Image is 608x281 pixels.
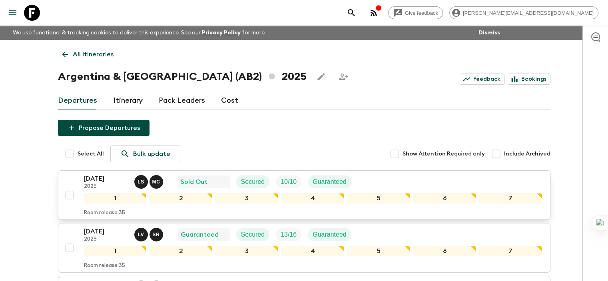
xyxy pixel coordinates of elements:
p: Secured [241,230,265,239]
p: 10 / 10 [281,177,297,187]
div: Secured [236,228,270,241]
p: L S [138,179,144,185]
div: 3 [215,193,278,203]
a: Give feedback [388,6,443,19]
span: Give feedback [401,10,443,16]
span: [PERSON_NAME][EMAIL_ADDRESS][DOMAIN_NAME] [458,10,598,16]
div: Trip Fill [276,175,301,188]
p: Guaranteed [181,230,219,239]
span: Select All [78,150,104,158]
h1: Argentina & [GEOGRAPHIC_DATA] (AB2) 2025 [58,69,307,85]
div: 7 [479,193,542,203]
a: Pack Leaders [159,91,205,110]
p: 13 / 16 [281,230,297,239]
div: Trip Fill [276,228,301,241]
p: All itineraries [73,50,114,59]
p: Room release: 35 [84,263,125,269]
div: 6 [413,246,476,256]
span: Include Archived [504,150,550,158]
div: 1 [84,246,147,256]
p: [DATE] [84,227,128,236]
div: Secured [236,175,270,188]
a: Bulk update [110,145,180,162]
div: 5 [347,193,410,203]
a: Cost [221,91,238,110]
div: 2 [150,246,212,256]
button: Propose Departures [58,120,150,136]
p: [DATE] [84,174,128,183]
span: Lucas Valentim, Sol Rodriguez [134,230,165,237]
div: 4 [281,246,344,256]
div: 2 [150,193,212,203]
div: 6 [413,193,476,203]
a: Feedback [460,74,504,85]
button: [DATE]2025Lucas Valentim, Sol RodriguezGuaranteedSecuredTrip FillGuaranteed1234567Room release:35 [58,223,550,273]
p: Guaranteed [313,177,347,187]
a: Itinerary [113,91,143,110]
a: Privacy Policy [202,30,241,36]
p: Bulk update [133,149,170,159]
p: S R [153,231,160,238]
p: L V [138,231,144,238]
div: 7 [479,246,542,256]
div: 1 [84,193,147,203]
button: Dismiss [476,27,502,38]
div: [PERSON_NAME][EMAIL_ADDRESS][DOMAIN_NAME] [449,6,598,19]
a: Bookings [508,74,550,85]
p: 2025 [84,183,128,190]
a: Departures [58,91,97,110]
a: All itineraries [58,46,118,62]
p: 2025 [84,236,128,243]
p: We use functional & tracking cookies to deliver this experience. See our for more. [10,26,269,40]
p: Secured [241,177,265,187]
p: Room release: 35 [84,210,125,216]
button: LSMC [134,175,165,189]
span: Luana Seara, Mariano Cenzano [134,177,165,184]
span: Share this itinerary [335,69,351,85]
button: [DATE]2025Luana Seara, Mariano CenzanoSold OutSecuredTrip FillGuaranteed1234567Room release:35 [58,170,550,220]
button: search adventures [343,5,359,21]
div: 4 [281,193,344,203]
p: M C [152,179,160,185]
span: Show Attention Required only [403,150,485,158]
button: LVSR [134,228,165,241]
button: Edit this itinerary [313,69,329,85]
p: Sold Out [181,177,207,187]
button: menu [5,5,21,21]
div: 3 [215,246,278,256]
p: Guaranteed [313,230,347,239]
div: 5 [347,246,410,256]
